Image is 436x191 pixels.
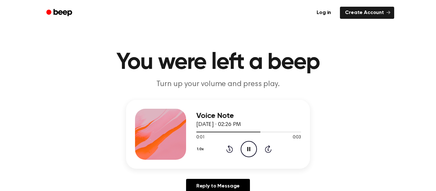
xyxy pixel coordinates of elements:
span: [DATE] · 02:26 PM [196,122,241,128]
a: Log in [312,7,336,19]
button: 1.0x [196,144,206,155]
span: 0:03 [293,134,301,141]
h1: You were left a beep [55,51,381,74]
a: Beep [42,7,78,19]
p: Turn up your volume and press play. [95,79,341,90]
span: 0:01 [196,134,205,141]
h3: Voice Note [196,112,301,120]
a: Create Account [340,7,394,19]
